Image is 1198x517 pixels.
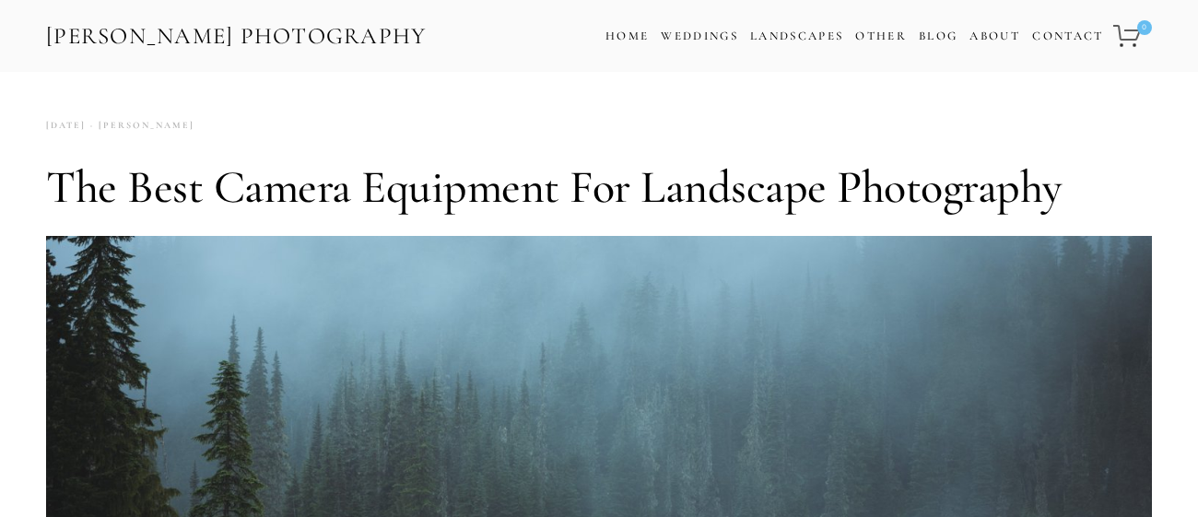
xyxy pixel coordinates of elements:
a: Other [855,29,907,43]
a: 0 items in cart [1110,14,1154,58]
a: Home [605,23,649,50]
a: Contact [1032,23,1103,50]
a: Blog [919,23,957,50]
a: Weddings [661,29,738,43]
a: Landscapes [750,29,843,43]
a: [PERSON_NAME] Photography [44,16,429,57]
h1: The Best Camera Equipment for Landscape Photography [46,159,1152,215]
a: [PERSON_NAME] [86,113,194,138]
a: About [969,23,1020,50]
span: 0 [1137,20,1152,35]
time: [DATE] [46,113,86,138]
